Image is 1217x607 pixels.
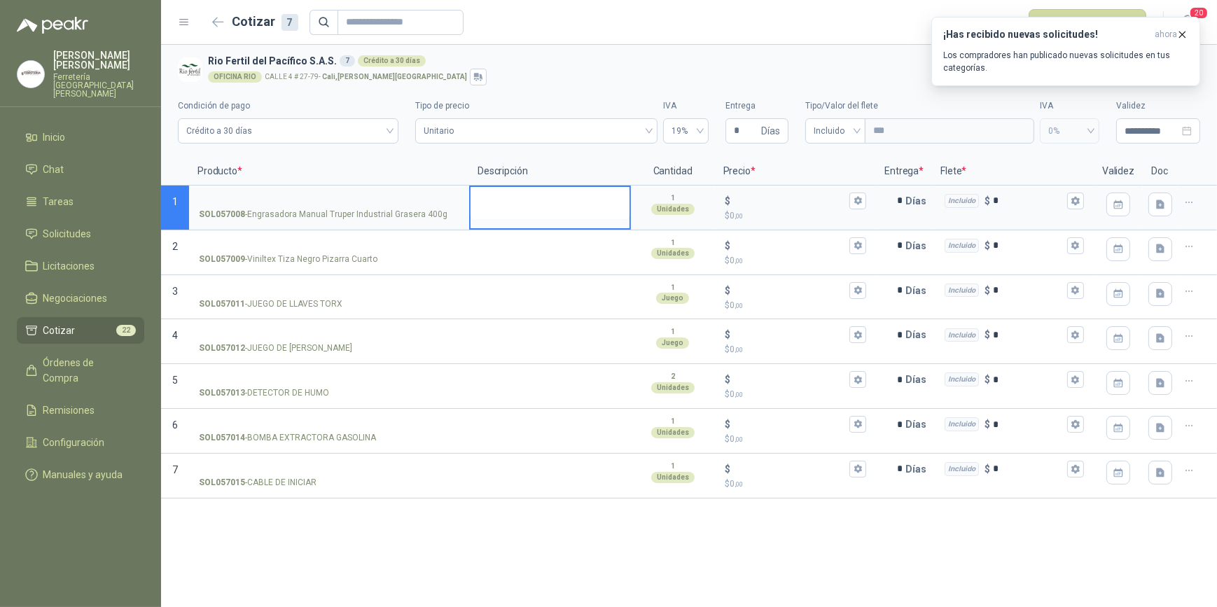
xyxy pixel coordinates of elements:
a: Solicitudes [17,221,144,247]
a: Tareas [17,188,144,215]
span: Crédito a 30 días [186,120,390,141]
p: 1 [671,326,675,337]
button: ¡Has recibido nuevas solicitudes!ahora Los compradores han publicado nuevas solicitudes en tus ca... [931,17,1200,86]
div: Juego [656,293,689,304]
input: Incluido $ [993,463,1064,474]
h2: Cotizar [232,12,298,32]
input: Incluido $ [993,240,1064,251]
span: ,00 [735,212,743,220]
div: Unidades [651,382,695,393]
span: Inicio [43,130,66,145]
div: Incluido [945,284,979,298]
span: 5 [172,375,178,386]
div: Unidades [651,204,695,215]
span: 0 [730,300,743,310]
a: Licitaciones [17,253,144,279]
span: Unitario [424,120,650,141]
button: $$0,00 [849,461,866,477]
span: ,00 [735,480,743,488]
p: 2 [671,371,675,382]
input: $$0,00 [733,195,847,206]
input: SOL057015-CABLE DE INICIAR [199,464,459,475]
span: 1 [172,196,178,207]
div: Unidades [651,248,695,259]
p: Validez [1094,158,1143,186]
p: CALLE 4 # 27-79 - [265,74,467,81]
input: Incluido $ [993,195,1064,206]
span: 3 [172,286,178,297]
span: ,00 [735,435,743,443]
label: Tipo de precio [415,99,658,113]
div: Crédito a 30 días [358,55,426,67]
span: ,00 [735,346,743,354]
p: - JUEGO DE [PERSON_NAME] [199,342,352,355]
strong: SOL057009 [199,253,245,266]
input: $$0,00 [733,463,847,474]
p: $ [725,283,730,298]
p: $ [725,388,867,401]
img: Company Logo [178,57,202,82]
p: - CABLE DE INICIAR [199,476,317,489]
span: ,00 [735,302,743,309]
span: Chat [43,162,64,177]
input: $$0,00 [733,240,847,251]
p: $ [725,327,730,342]
div: OFICINA RIO [208,71,262,83]
span: 0 [730,434,743,444]
input: Incluido $ [993,375,1064,385]
div: Incluido [945,417,979,431]
div: 7 [340,55,355,67]
p: 1 [671,461,675,472]
p: Cantidad [631,158,715,186]
p: Producto [189,158,469,186]
div: Incluido [945,239,979,253]
h3: ¡Has recibido nuevas solicitudes! [943,29,1149,41]
p: 1 [671,416,675,427]
p: - JUEGO DE LLAVES TORX [199,298,342,311]
span: Licitaciones [43,258,95,274]
button: Incluido $ [1067,193,1084,209]
span: Solicitudes [43,226,92,242]
p: $ [725,417,730,432]
button: 20 [1175,10,1200,35]
a: Órdenes de Compra [17,349,144,391]
a: Negociaciones [17,285,144,312]
span: 6 [172,419,178,431]
span: 20 [1189,6,1209,20]
p: Precio [715,158,877,186]
div: Juego [656,337,689,349]
span: 0% [1048,120,1091,141]
strong: SOL057015 [199,476,245,489]
div: Unidades [651,427,695,438]
div: Incluido [945,328,979,342]
input: SOL057011-JUEGO DE LLAVES TORX [199,286,459,296]
input: Incluido $ [993,285,1064,295]
span: 7 [172,464,178,475]
p: [PERSON_NAME] [PERSON_NAME] [53,50,144,70]
a: Inicio [17,124,144,151]
p: Doc [1143,158,1178,186]
p: $ [985,372,990,387]
span: Manuales y ayuda [43,467,123,482]
label: Entrega [725,99,788,113]
label: Validez [1116,99,1200,113]
p: $ [725,461,730,477]
p: $ [725,299,867,312]
strong: SOL057011 [199,298,245,311]
button: Incluido $ [1067,461,1084,477]
input: SOL057008-Engrasadora Manual Truper Industrial Grasera 400g [199,196,459,207]
span: 0 [730,479,743,489]
input: $$0,00 [733,330,847,340]
button: $$0,00 [849,326,866,343]
span: 0 [730,389,743,399]
p: $ [725,209,867,223]
button: Incluido $ [1067,237,1084,254]
span: ,00 [735,257,743,265]
label: Tipo/Valor del flete [805,99,1034,113]
a: Remisiones [17,397,144,424]
button: $$0,00 [849,416,866,433]
p: Días [905,410,932,438]
a: Cotizar22 [17,317,144,344]
span: Negociaciones [43,291,108,306]
input: $$0,00 [733,419,847,430]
